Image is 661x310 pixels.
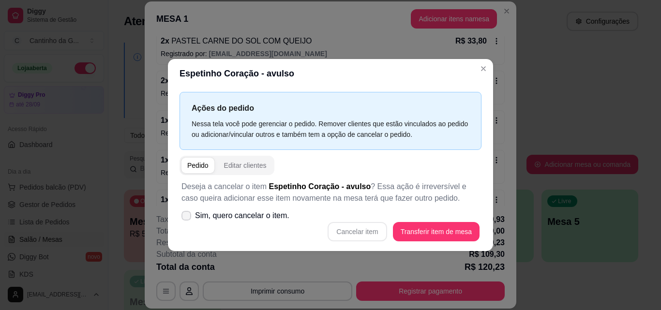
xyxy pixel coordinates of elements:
[224,161,267,170] div: Editar clientes
[187,161,209,170] div: Pedido
[168,59,493,88] header: Espetinho Coração - avulso
[192,118,469,140] div: Nessa tela você pode gerenciar o pedido. Remover clientes que estão vinculados ao pedido ou adici...
[393,222,480,241] button: Transferir item de mesa
[192,102,469,114] p: Ações do pedido
[269,182,371,191] span: Espetinho Coração - avulso
[476,61,491,76] button: Close
[195,210,289,221] span: Sim, quero cancelar o item.
[181,181,480,204] p: Deseja a cancelar o item ? Essa ação é irreversível e caso queira adicionar esse item novamente n...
